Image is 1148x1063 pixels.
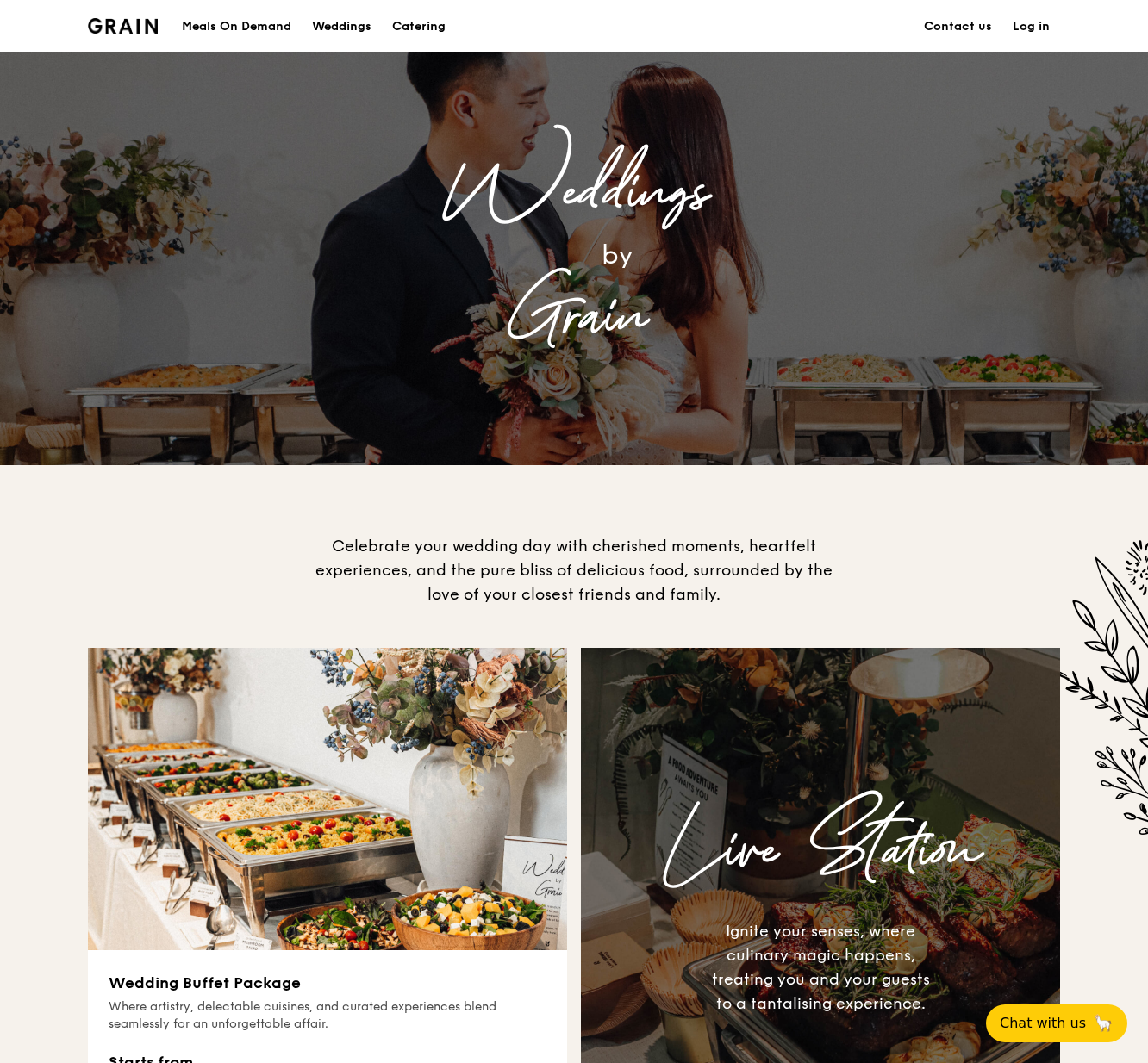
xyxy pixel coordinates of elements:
[392,1,446,53] div: Catering
[312,1,371,53] div: Weddings
[1002,1,1060,53] a: Log in
[595,796,1046,905] h3: Live Station
[705,919,936,1016] div: Ignite your senses, where culinary magic happens, treating you and your guests to a tantalising e...
[1093,1013,1114,1034] span: 🦙
[88,648,567,950] img: grain-wedding-buffet-package-thumbnail.jpg
[182,1,291,53] div: Meals On Demand
[229,278,919,356] div: Grain
[1016,517,1148,929] img: flower-right.de2a98c9.png
[382,1,456,53] a: Catering
[109,998,546,1033] div: Where artistry, delectable cuisines, and curated experiences blend seamlessly for an unforgettabl...
[986,1004,1127,1042] button: Chat with us🦙
[88,18,158,34] img: Grain
[302,1,382,53] a: Weddings
[109,971,546,995] h3: Wedding Buffet Package
[229,154,919,232] div: Weddings
[315,232,919,278] div: by
[1000,1013,1086,1034] span: Chat with us
[914,1,1002,53] a: Contact us
[307,534,841,606] div: Celebrate your wedding day with cherished moments, heartfelt experiences, and the pure bliss of d...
